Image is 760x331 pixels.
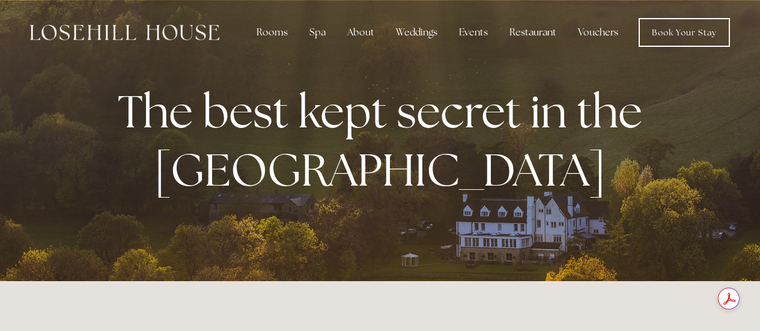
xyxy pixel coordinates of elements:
[118,82,652,199] strong: The best kept secret in the [GEOGRAPHIC_DATA]
[300,20,335,44] div: Spa
[639,18,730,47] a: Book Your Stay
[386,20,447,44] div: Weddings
[30,25,219,40] img: Losehill House
[568,20,628,44] a: Vouchers
[338,20,384,44] div: About
[449,20,497,44] div: Events
[247,20,297,44] div: Rooms
[500,20,566,44] div: Restaurant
